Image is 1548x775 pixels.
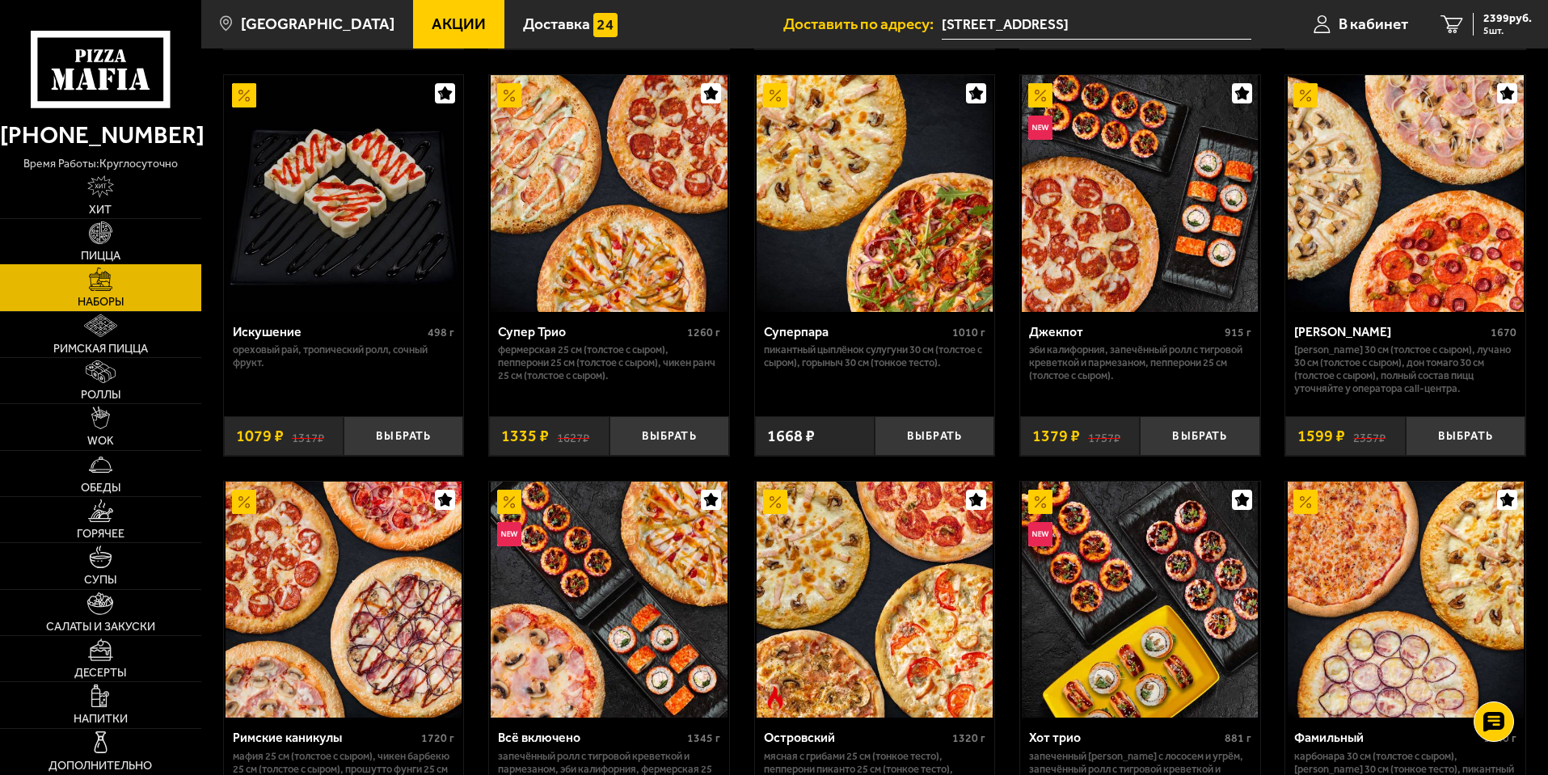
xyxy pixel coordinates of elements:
div: Римские каникулы [233,730,418,745]
span: Салаты и закуски [46,621,155,633]
a: АкционныйСупер Трио [489,75,729,311]
p: Эби Калифорния, Запечённый ролл с тигровой креветкой и пармезаном, Пепперони 25 см (толстое с сыр... [1029,343,1251,382]
a: АкционныйХет Трик [1285,75,1525,311]
img: Хот трио [1022,482,1258,718]
span: 1260 г [687,326,720,339]
img: Новинка [1028,522,1052,546]
a: АкционныйФамильный [1285,482,1525,718]
a: АкционныйРимские каникулы [224,482,464,718]
img: 15daf4d41897b9f0e9f617042186c801.svg [593,13,618,37]
img: Акционный [763,83,787,107]
img: Островский [757,482,993,718]
img: Акционный [497,83,521,107]
span: Обеды [81,482,120,494]
button: Выбрать [1406,416,1525,456]
img: Римские каникулы [226,482,462,718]
span: Роллы [81,390,120,401]
img: Акционный [1293,83,1318,107]
span: Акции [432,16,486,32]
p: Фермерская 25 см (толстое с сыром), Пепперони 25 см (толстое с сыром), Чикен Ранч 25 см (толстое ... [498,343,720,382]
div: Джекпот [1029,324,1221,339]
div: Супер Трио [498,324,683,339]
img: Джекпот [1022,75,1258,311]
img: Хет Трик [1288,75,1524,311]
span: 1720 г [421,731,454,745]
button: Выбрать [344,416,463,456]
div: [PERSON_NAME] [1294,324,1487,339]
span: 1335 ₽ [501,428,549,444]
div: Искушение [233,324,424,339]
a: АкционныйНовинкаДжекпот [1020,75,1260,311]
img: Акционный [1028,83,1052,107]
span: Горячее [77,529,124,540]
span: Десерты [74,668,126,679]
div: Суперпара [764,324,949,339]
a: АкционныйНовинкаВсё включено [489,482,729,718]
img: Акционный [763,490,787,514]
img: Острое блюдо [763,686,787,710]
span: 5 шт. [1483,26,1532,36]
img: Акционный [1028,490,1052,514]
s: 1317 ₽ [292,428,324,444]
img: Суперпара [757,75,993,311]
span: Новосмоленская набережная, 1В [942,10,1251,40]
span: 1079 ₽ [236,428,284,444]
span: Хит [89,204,112,216]
s: 1757 ₽ [1088,428,1120,444]
p: [PERSON_NAME] 30 см (толстое с сыром), Лучано 30 см (толстое с сыром), Дон Томаго 30 см (толстое ... [1294,343,1516,395]
span: Напитки [74,714,128,725]
img: Новинка [497,522,521,546]
span: Доставка [523,16,590,32]
span: Дополнительно [49,760,152,772]
button: Выбрать [875,416,994,456]
s: 2357 ₽ [1353,428,1386,444]
span: 1320 г [952,731,985,745]
img: Супер Трио [491,75,727,311]
span: В кабинет [1339,16,1408,32]
div: Фамильный [1294,730,1479,745]
a: АкционныйОстрое блюдоОстровский [755,482,995,718]
div: Всё включено [498,730,683,745]
img: Искушение [226,75,462,311]
a: АкционныйСуперпара [755,75,995,311]
img: Акционный [1293,490,1318,514]
span: Римская пицца [53,343,148,355]
img: Акционный [232,490,256,514]
span: WOK [87,436,114,447]
p: Пикантный цыплёнок сулугуни 30 см (толстое с сыром), Горыныч 30 см (тонкое тесто). [764,343,986,369]
img: Акционный [497,490,521,514]
span: [GEOGRAPHIC_DATA] [241,16,394,32]
span: Супы [84,575,116,586]
span: Доставить по адресу: [783,16,942,32]
p: Ореховый рай, Тропический ролл, Сочный фрукт. [233,343,455,369]
button: Выбрать [1140,416,1259,456]
span: Наборы [78,297,124,308]
span: 915 г [1225,326,1251,339]
span: Пицца [81,251,120,262]
button: Выбрать [609,416,729,456]
span: 1010 г [952,326,985,339]
div: Хот трио [1029,730,1221,745]
span: 2399 руб. [1483,13,1532,24]
input: Ваш адрес доставки [942,10,1251,40]
span: 1599 ₽ [1297,428,1345,444]
span: 1345 г [687,731,720,745]
img: Акционный [232,83,256,107]
span: 1668 ₽ [767,428,815,444]
span: 881 г [1225,731,1251,745]
img: Всё включено [491,482,727,718]
a: АкционныйИскушение [224,75,464,311]
s: 1627 ₽ [557,428,589,444]
a: АкционныйНовинкаХот трио [1020,482,1260,718]
div: Островский [764,730,949,745]
span: 1379 ₽ [1032,428,1080,444]
span: 1670 [1491,326,1516,339]
span: 498 г [428,326,454,339]
img: Новинка [1028,116,1052,140]
img: Фамильный [1288,482,1524,718]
